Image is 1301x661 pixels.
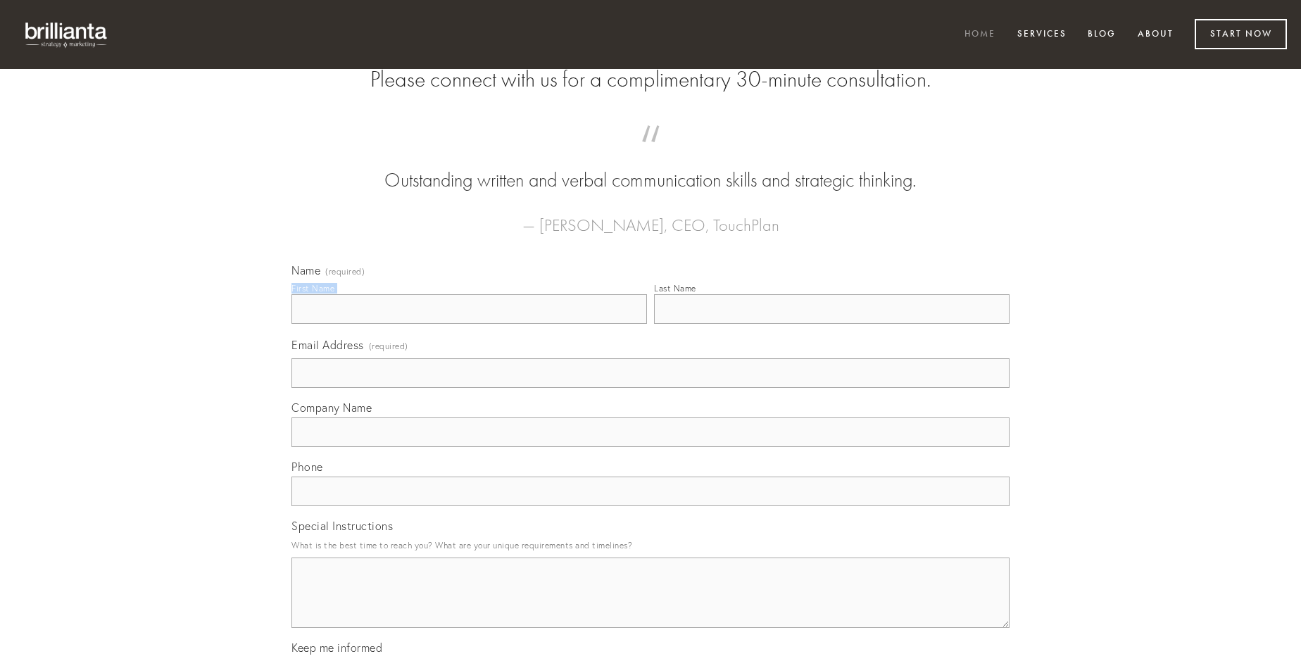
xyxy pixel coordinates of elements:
[314,139,987,194] blockquote: Outstanding written and verbal communication skills and strategic thinking.
[291,66,1010,93] h2: Please connect with us for a complimentary 30-minute consultation.
[314,139,987,167] span: “
[291,519,393,533] span: Special Instructions
[955,23,1005,46] a: Home
[291,536,1010,555] p: What is the best time to reach you? What are your unique requirements and timelines?
[291,283,334,294] div: First Name
[654,283,696,294] div: Last Name
[369,336,408,355] span: (required)
[291,460,323,474] span: Phone
[291,263,320,277] span: Name
[325,267,365,276] span: (required)
[314,194,987,239] figcaption: — [PERSON_NAME], CEO, TouchPlan
[1079,23,1125,46] a: Blog
[291,401,372,415] span: Company Name
[1129,23,1183,46] a: About
[291,338,364,352] span: Email Address
[291,641,382,655] span: Keep me informed
[1195,19,1287,49] a: Start Now
[1008,23,1076,46] a: Services
[14,14,120,55] img: brillianta - research, strategy, marketing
